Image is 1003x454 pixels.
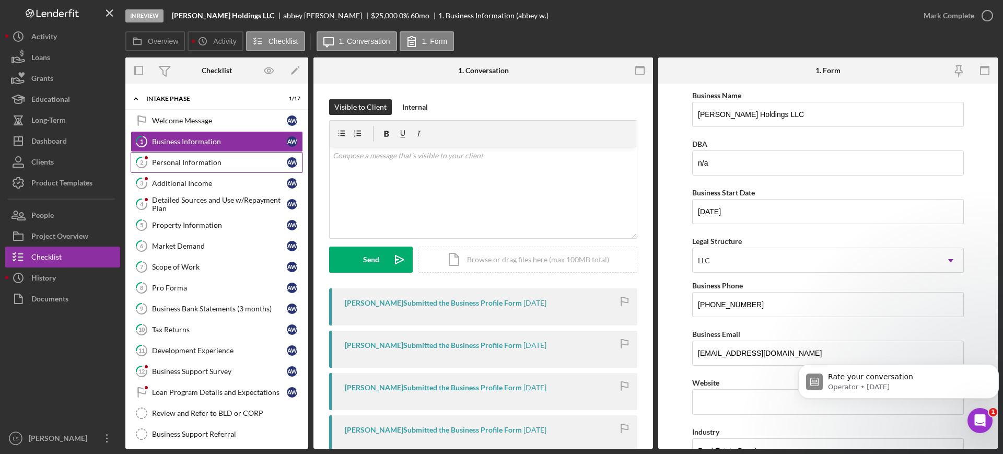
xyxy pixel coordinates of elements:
div: LLC [698,257,710,265]
a: 5Property Informationaw [131,215,303,236]
a: Loans [5,47,120,68]
div: Business Support Referral [152,430,302,438]
div: a w [287,366,297,377]
button: LS[PERSON_NAME] [5,428,120,449]
div: In Review [125,9,164,22]
a: 1Business Informationaw [131,131,303,152]
button: Checklist [5,247,120,267]
button: Activity [188,31,243,51]
tspan: 12 [138,368,145,375]
tspan: 2 [140,159,143,166]
time: 2025-08-12 12:30 [523,299,546,307]
text: LS [13,436,19,441]
div: a w [287,157,297,168]
tspan: 5 [140,222,143,228]
div: Project Overview [31,226,88,249]
div: Tax Returns [152,325,287,334]
iframe: Intercom live chat [967,408,993,433]
button: Project Overview [5,226,120,247]
button: 1. Conversation [317,31,397,51]
div: a w [287,178,297,189]
button: Documents [5,288,120,309]
button: History [5,267,120,288]
a: 12Business Support Surveyaw [131,361,303,382]
div: Business Information [152,137,287,146]
div: Internal [402,99,428,115]
div: a w [287,136,297,147]
span: 1 [989,408,997,416]
a: 6Market Demandaw [131,236,303,257]
tspan: 10 [138,326,145,333]
label: Overview [148,37,178,45]
div: Development Experience [152,346,287,355]
label: Website [692,378,719,387]
div: a w [287,283,297,293]
div: a w [287,262,297,272]
tspan: 6 [140,242,144,249]
tspan: 3 [140,180,143,187]
div: Clients [31,152,54,175]
time: 2025-07-31 00:32 [523,383,546,392]
div: a w [287,345,297,356]
div: 1 / 17 [282,96,300,102]
button: Long-Term [5,110,120,131]
button: Activity [5,26,120,47]
button: Send [329,247,413,273]
a: 8Pro Formaaw [131,277,303,298]
div: Product Templates [31,172,92,196]
label: Business Name [692,91,741,100]
button: Overview [125,31,185,51]
a: Product Templates [5,172,120,193]
div: Additional Income [152,179,287,188]
tspan: 7 [140,263,144,270]
label: 1. Conversation [339,37,390,45]
label: Business Phone [692,281,743,290]
a: Educational [5,89,120,110]
div: Checklist [202,66,232,75]
time: 2025-08-12 12:29 [523,341,546,350]
button: Grants [5,68,120,89]
a: 11Development Experienceaw [131,340,303,361]
label: Checklist [269,37,298,45]
button: Internal [397,99,433,115]
a: 7Scope of Workaw [131,257,303,277]
div: History [31,267,56,291]
div: [PERSON_NAME] Submitted the Business Profile Form [345,426,522,434]
div: People [31,205,54,228]
div: a w [287,241,297,251]
a: 2Personal Informationaw [131,152,303,173]
div: [PERSON_NAME] [26,428,94,451]
div: Business Support Survey [152,367,287,376]
tspan: 11 [138,347,145,354]
div: [PERSON_NAME] Submitted the Business Profile Form [345,383,522,392]
div: Visible to Client [334,99,387,115]
a: Dashboard [5,131,120,152]
tspan: 8 [140,284,143,291]
span: $25,000 [371,11,398,20]
div: Review and Refer to BLD or CORP [152,409,302,417]
div: Property Information [152,221,287,229]
div: Educational [31,89,70,112]
label: Industry [692,427,719,436]
tspan: 4 [140,201,144,207]
a: Business Support Referral [131,424,303,445]
div: Checklist [31,247,62,270]
button: Clients [5,152,120,172]
div: 60 mo [411,11,429,20]
a: People [5,205,120,226]
div: a w [287,199,297,209]
div: 1. Business Information (abbey w.) [438,11,549,20]
div: [PERSON_NAME] Submitted the Business Profile Form [345,341,522,350]
div: Grants [31,68,53,91]
a: 3Additional Incomeaw [131,173,303,194]
label: 1. Form [422,37,447,45]
div: Scope of Work [152,263,287,271]
iframe: Intercom notifications message [794,342,1003,426]
time: 2025-07-31 00:32 [523,426,546,434]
